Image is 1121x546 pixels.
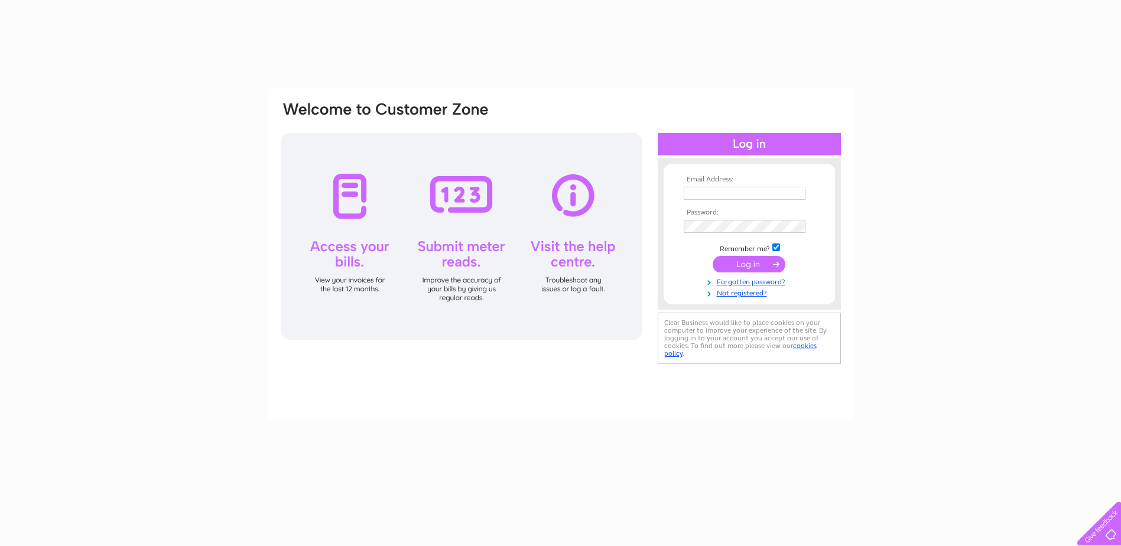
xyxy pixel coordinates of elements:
[664,342,817,357] a: cookies policy
[681,209,818,217] th: Password:
[684,275,818,287] a: Forgotten password?
[684,287,818,298] a: Not registered?
[681,242,818,253] td: Remember me?
[681,175,818,184] th: Email Address:
[658,313,841,364] div: Clear Business would like to place cookies on your computer to improve your experience of the sit...
[713,256,785,272] input: Submit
